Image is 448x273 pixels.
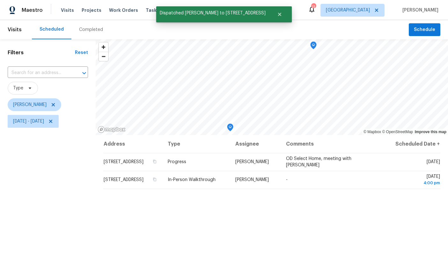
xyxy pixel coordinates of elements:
div: Reset [75,49,88,56]
canvas: Map [96,39,448,135]
span: [DATE] [427,160,440,164]
button: Zoom out [99,52,108,61]
button: Copy Address [152,177,158,182]
button: Zoom in [99,42,108,52]
span: Tasks [146,8,159,12]
a: OpenStreetMap [382,130,413,134]
span: [PERSON_NAME] [235,160,269,164]
th: Type [163,135,230,153]
div: 4:00 pm [387,180,440,186]
a: Mapbox [364,130,381,134]
div: Scheduled [40,26,64,33]
span: Progress [168,160,186,164]
span: Maestro [22,7,43,13]
span: [STREET_ADDRESS] [104,160,143,164]
span: OD Select Home, meeting with [PERSON_NAME] [286,156,351,167]
div: 11 [311,4,316,10]
span: [PERSON_NAME] [400,7,438,13]
th: Address [103,135,163,153]
div: Completed [79,27,103,33]
button: Open [80,69,89,78]
span: In-Person Walkthrough [168,178,216,182]
a: Mapbox homepage [98,126,126,133]
h1: Filters [8,49,75,56]
button: Schedule [409,23,440,36]
th: Comments [281,135,382,153]
button: Copy Address [152,159,158,164]
div: Map marker [310,42,317,51]
span: [PERSON_NAME] [235,178,269,182]
span: Visits [8,23,22,37]
span: [DATE] [387,174,440,186]
input: Search for an address... [8,68,70,78]
th: Scheduled Date ↑ [382,135,440,153]
span: [STREET_ADDRESS] [104,178,143,182]
span: - [286,178,288,182]
span: Work Orders [109,7,138,13]
button: Close [269,8,290,21]
span: Type [13,85,23,91]
span: Schedule [414,26,435,34]
span: [DATE] - [DATE] [13,118,44,125]
span: Visits [61,7,74,13]
a: Improve this map [415,130,446,134]
span: [PERSON_NAME] [13,102,47,108]
span: Dispatched [PERSON_NAME] to [STREET_ADDRESS] [156,6,269,20]
span: Projects [82,7,101,13]
span: [GEOGRAPHIC_DATA] [326,7,370,13]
